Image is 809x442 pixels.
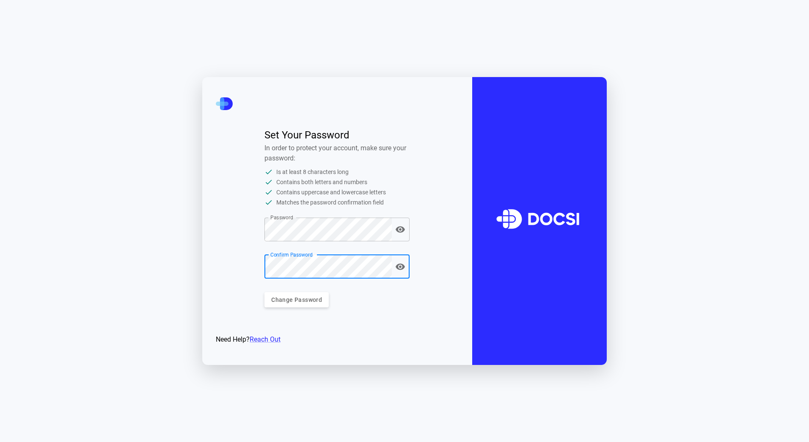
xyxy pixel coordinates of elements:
span: Contains uppercase and lowercase letters [276,187,386,197]
img: DOCSI Mini Logo [216,97,233,110]
div: Need Help? [216,334,459,345]
div: Set Your Password [264,130,410,140]
span: Contains both letters and numbers [276,177,367,187]
span: Matches the password confirmation field [276,197,384,207]
img: DOCSI Logo [489,188,590,253]
label: Password [270,214,293,221]
span: Is at least 8 characters long [276,167,349,177]
a: Reach Out [250,335,281,343]
label: Confirm Password [270,251,313,258]
div: In order to protect your account, make sure your password: [264,143,410,163]
button: Change Password [264,292,329,308]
